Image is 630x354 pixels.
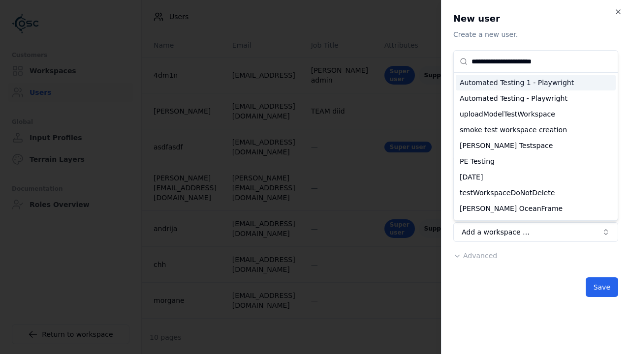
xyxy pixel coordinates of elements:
div: Suggestions [454,73,618,220]
div: testWorkspaceDoNotDelete [456,185,616,201]
div: uploadModelTestWorkspace [456,106,616,122]
div: Automated Testing 1 - Playwright [456,75,616,90]
div: PE Testing [456,153,616,169]
div: Automated Testing - Playwright [456,90,616,106]
div: [PERSON_NAME] OceanFrame [456,201,616,216]
div: smoke test workspace creation [456,122,616,138]
div: usama test 4 [456,216,616,232]
div: [DATE] [456,169,616,185]
div: [PERSON_NAME] Testspace [456,138,616,153]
